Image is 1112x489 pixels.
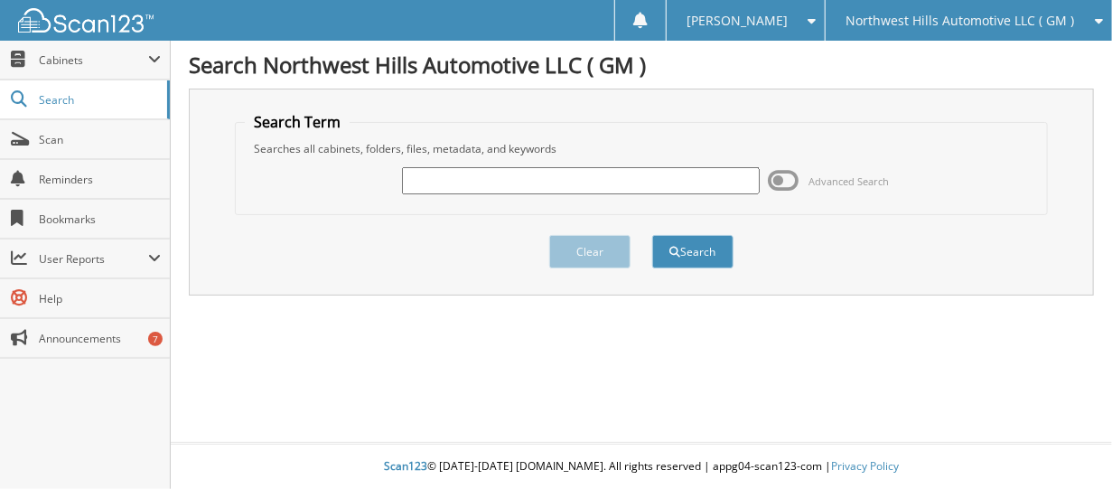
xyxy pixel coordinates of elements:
[39,92,158,108] span: Search
[39,52,148,68] span: Cabinets
[245,141,1038,156] div: Searches all cabinets, folders, files, metadata, and keywords
[687,15,788,26] span: [PERSON_NAME]
[148,332,163,346] div: 7
[831,458,899,474] a: Privacy Policy
[171,445,1112,489] div: © [DATE]-[DATE] [DOMAIN_NAME]. All rights reserved | appg04-scan123-com |
[245,112,350,132] legend: Search Term
[189,50,1094,80] h1: Search Northwest Hills Automotive LLC ( GM )
[652,235,734,268] button: Search
[39,172,161,187] span: Reminders
[18,8,154,33] img: scan123-logo-white.svg
[846,15,1075,26] span: Northwest Hills Automotive LLC ( GM )
[39,132,161,147] span: Scan
[39,291,161,306] span: Help
[549,235,631,268] button: Clear
[384,458,427,474] span: Scan123
[809,174,890,188] span: Advanced Search
[39,212,161,227] span: Bookmarks
[1022,402,1112,489] iframe: Chat Widget
[39,331,161,346] span: Announcements
[39,251,148,267] span: User Reports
